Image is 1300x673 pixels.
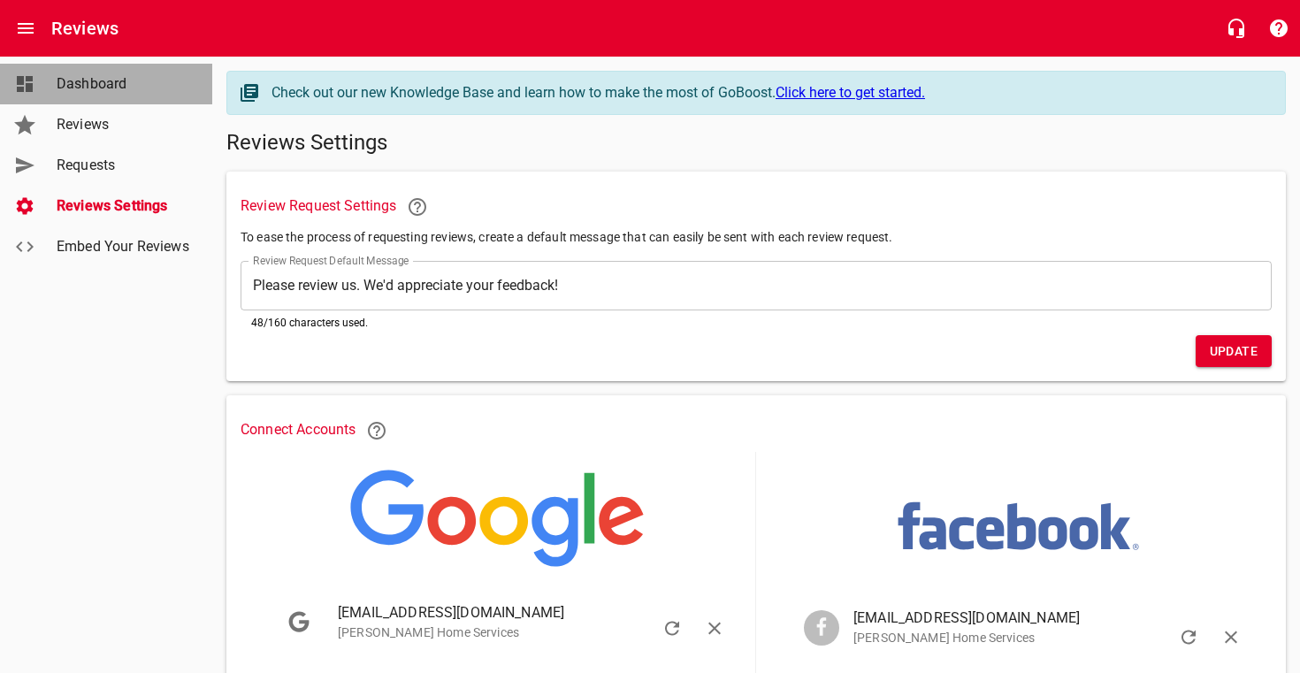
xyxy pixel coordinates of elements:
[4,7,47,50] button: Open drawer
[853,629,1213,647] p: [PERSON_NAME] Home Services
[253,277,1259,294] textarea: Please review us. We'd appreciate your feedback!
[396,186,439,228] a: Learn more about requesting reviews
[1258,7,1300,50] button: Support Portal
[57,195,191,217] span: Reviews Settings
[693,608,736,650] button: Sign Out
[241,228,1272,247] p: To ease the process of requesting reviews, create a default message that can easily be sent with ...
[241,186,1272,228] h6: Review Request Settings
[51,14,119,42] h6: Reviews
[1215,7,1258,50] button: Live Chat
[338,602,697,623] span: [EMAIL_ADDRESS][DOMAIN_NAME]
[271,82,1267,103] div: Check out our new Knowledge Base and learn how to make the most of GoBoost.
[356,409,398,452] a: Learn more about connecting Google and Facebook to Reviews
[1210,616,1252,658] button: Sign Out
[1196,335,1272,368] button: Update
[226,129,1286,157] h5: Reviews Settings
[241,409,1272,452] h6: Connect Accounts
[651,608,693,650] button: Refresh
[1210,340,1258,363] span: Update
[251,317,368,329] span: 48 /160 characters used.
[853,608,1213,629] span: [EMAIL_ADDRESS][DOMAIN_NAME]
[776,84,925,101] a: Click here to get started.
[1167,616,1210,658] button: Refresh
[57,73,191,95] span: Dashboard
[57,155,191,176] span: Requests
[57,114,191,135] span: Reviews
[338,623,697,642] p: [PERSON_NAME] Home Services
[57,236,191,257] span: Embed Your Reviews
